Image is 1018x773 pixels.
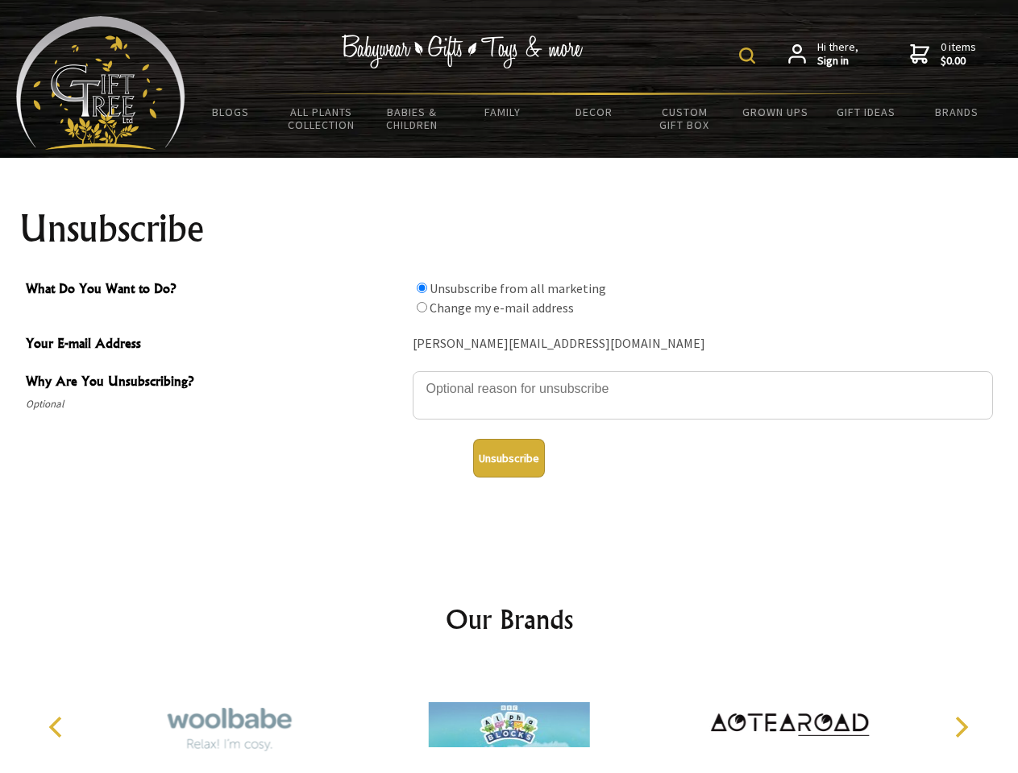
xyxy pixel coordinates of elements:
a: Hi there,Sign in [788,40,858,68]
span: Hi there, [817,40,858,68]
img: product search [739,48,755,64]
button: Previous [40,709,76,745]
button: Next [943,709,979,745]
h1: Unsubscribe [19,209,999,248]
strong: $0.00 [941,54,976,68]
span: 0 items [941,39,976,68]
h2: Our Brands [32,600,987,639]
a: Custom Gift Box [639,95,730,142]
a: 0 items$0.00 [910,40,976,68]
input: What Do You Want to Do? [417,283,427,293]
a: Grown Ups [729,95,821,129]
span: What Do You Want to Do? [26,279,405,302]
img: Babyware - Gifts - Toys and more... [16,16,185,150]
button: Unsubscribe [473,439,545,477]
a: BLOGS [185,95,276,129]
a: Decor [548,95,639,129]
span: Your E-mail Address [26,333,405,357]
textarea: Why Are You Unsubscribing? [413,371,993,420]
div: [PERSON_NAME][EMAIL_ADDRESS][DOMAIN_NAME] [413,332,993,357]
span: Why Are You Unsubscribing? [26,371,405,395]
input: What Do You Want to Do? [417,302,427,312]
strong: Sign in [817,54,858,68]
label: Unsubscribe from all marketing [430,280,606,296]
a: All Plants Collection [276,95,368,142]
a: Gift Ideas [821,95,912,129]
a: Family [458,95,549,129]
a: Brands [912,95,1003,129]
label: Change my e-mail address [430,300,574,316]
a: Babies & Children [367,95,458,142]
img: Babywear - Gifts - Toys & more [342,35,584,68]
span: Optional [26,395,405,414]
